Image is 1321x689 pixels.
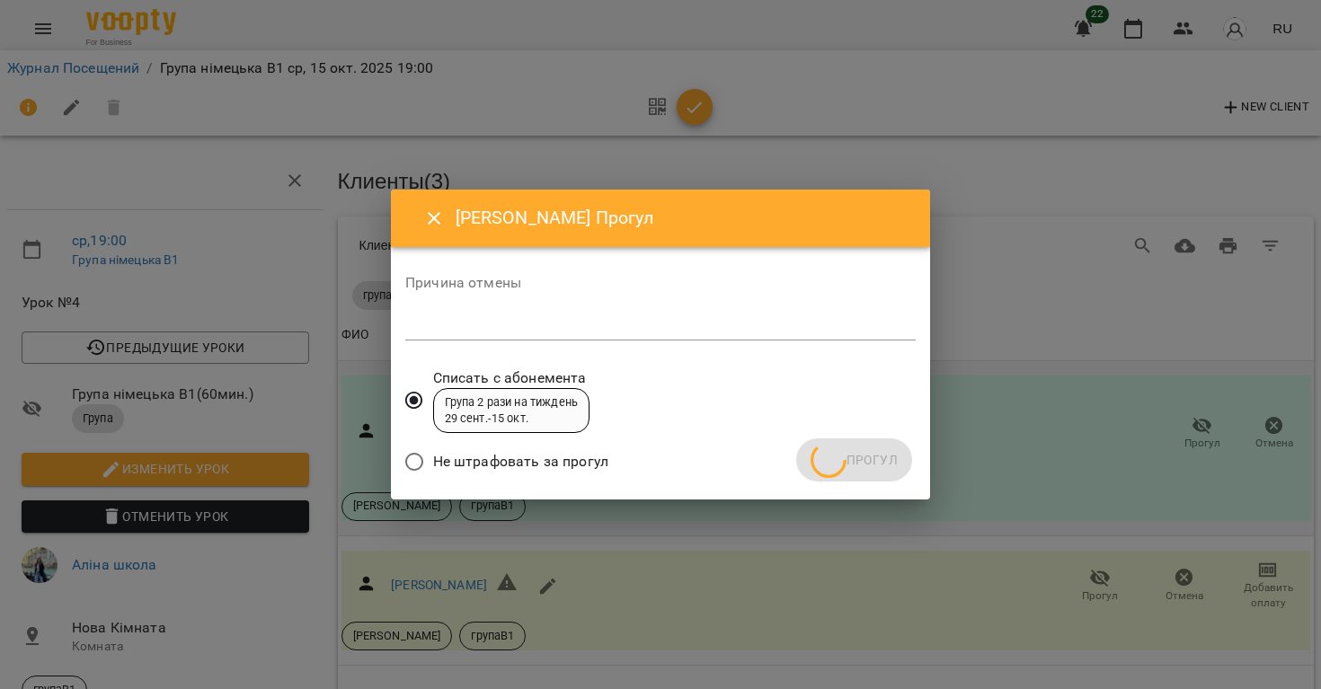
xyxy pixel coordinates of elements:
[412,197,456,240] button: Close
[433,451,608,473] span: Не штрафовать за прогул
[445,394,578,428] div: Група 2 рази на тиждень 29 сент. - 15 окт.
[456,204,909,232] h6: [PERSON_NAME] Прогул
[405,276,916,290] label: Причина отмены
[433,367,590,389] span: Списать с абонемента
